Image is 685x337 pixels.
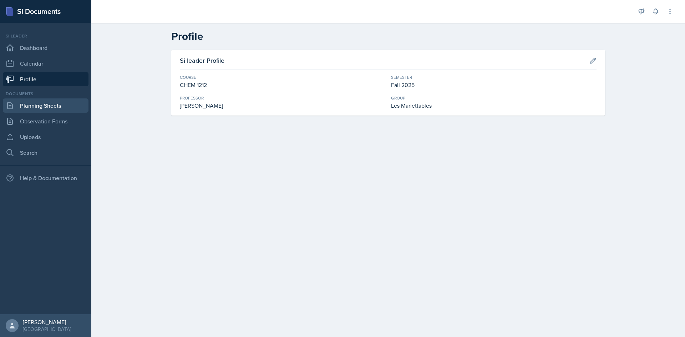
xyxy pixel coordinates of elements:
div: Les Mariettables [391,101,597,110]
div: Fall 2025 [391,81,597,89]
a: Observation Forms [3,114,88,128]
div: [GEOGRAPHIC_DATA] [23,326,71,333]
div: [PERSON_NAME] [23,318,71,326]
div: Professor [180,95,385,101]
a: Calendar [3,56,88,71]
div: Group [391,95,597,101]
div: Documents [3,91,88,97]
div: [PERSON_NAME] [180,101,385,110]
h3: Si leader Profile [180,56,224,65]
div: Course [180,74,385,81]
h2: Profile [171,30,605,43]
div: Semester [391,74,597,81]
a: Planning Sheets [3,98,88,113]
a: Search [3,145,88,160]
a: Dashboard [3,41,88,55]
a: Profile [3,72,88,86]
a: Uploads [3,130,88,144]
div: CHEM 1212 [180,81,385,89]
div: Si leader [3,33,88,39]
div: Help & Documentation [3,171,88,185]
